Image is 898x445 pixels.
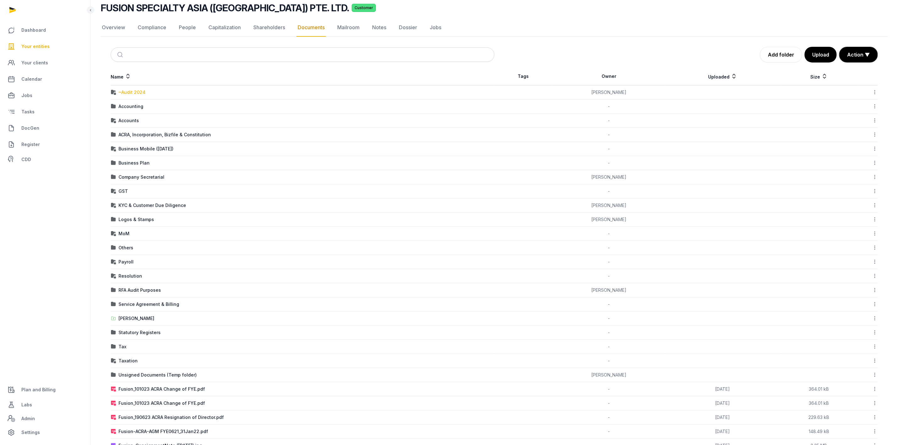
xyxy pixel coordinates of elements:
[428,19,443,37] a: Jobs
[5,88,85,103] a: Jobs
[805,47,837,62] button: Upload
[553,255,665,269] td: -
[21,401,32,409] span: Labs
[21,415,35,422] span: Admin
[553,213,665,227] td: [PERSON_NAME]
[21,43,50,50] span: Your entities
[5,397,85,412] a: Labs
[780,410,858,425] td: 229.63 kB
[118,160,150,166] div: Business Plan
[111,429,116,434] img: pdf-locked.svg
[715,400,730,406] span: [DATE]
[118,344,126,350] div: Tax
[111,245,116,250] img: folder.svg
[5,137,85,152] a: Register
[111,175,116,180] img: folder.svg
[5,55,85,70] a: Your clients
[553,354,665,368] td: -
[780,425,858,439] td: 148.49 kB
[118,372,197,378] div: Unsigned Documents (Temp folder)
[21,75,42,83] span: Calendar
[118,301,179,307] div: Service Agreement & Billing
[553,227,665,241] td: -
[715,415,730,420] span: [DATE]
[111,146,116,151] img: folder-locked-icon.svg
[494,68,553,85] th: Tags
[336,19,361,37] a: Mailroom
[111,231,116,236] img: folder-locked-icon.svg
[111,415,116,420] img: pdf-locked.svg
[5,425,85,440] a: Settings
[5,39,85,54] a: Your entities
[715,386,730,392] span: [DATE]
[118,231,129,237] div: MoM
[21,26,46,34] span: Dashboard
[111,387,116,392] img: pdf-locked.svg
[111,259,116,264] img: folder-locked-icon.svg
[21,92,32,99] span: Jobs
[118,259,134,265] div: Payroll
[207,19,242,37] a: Capitalization
[118,358,138,364] div: Taxation
[553,114,665,128] td: -
[118,329,161,336] div: Statutory Registers
[21,108,35,116] span: Tasks
[118,174,164,180] div: Company Secretarial
[111,217,116,222] img: folder.svg
[5,121,85,136] a: DocGen
[111,401,116,406] img: pdf-locked.svg
[21,429,40,436] span: Settings
[252,19,286,37] a: Shareholders
[118,245,133,251] div: Others
[178,19,197,37] a: People
[21,156,31,163] span: CDD
[553,68,665,85] th: Owner
[111,274,116,279] img: folder-locked-icon.svg
[118,103,143,110] div: Accounting
[118,315,154,322] div: [PERSON_NAME]
[118,188,128,194] div: GST
[553,184,665,198] td: -
[553,100,665,114] td: -
[780,382,858,396] td: 364.01 kB
[553,326,665,340] td: -
[5,412,85,425] a: Admin
[118,414,224,421] div: Fusion_190623 ACRA Resignation of Director.pdf
[21,59,48,67] span: Your clients
[111,160,116,166] img: folder.svg
[780,68,858,85] th: Size
[715,429,730,434] span: [DATE]
[101,2,349,14] h2: FUSION SPECIALTY ASIA ([GEOGRAPHIC_DATA]) PTE. LTD.
[118,273,142,279] div: Resolution
[111,316,116,321] img: folder-upload.svg
[553,340,665,354] td: -
[111,302,116,307] img: folder.svg
[5,382,85,397] a: Plan and Billing
[553,297,665,312] td: -
[118,386,205,392] div: Fusion_101023 ACRA Change of FYE.pdf
[665,68,780,85] th: Uploaded
[553,382,665,396] td: -
[553,128,665,142] td: -
[111,68,494,85] th: Name
[553,156,665,170] td: -
[5,153,85,166] a: CDD
[5,104,85,119] a: Tasks
[118,117,139,124] div: Accounts
[118,132,211,138] div: ACRA, Incorporation, Bizfile & Constitution
[111,189,116,194] img: folder-locked-icon.svg
[101,19,888,37] nav: Tabs
[5,72,85,87] a: Calendar
[118,89,146,95] div: ~Audit 2024
[553,170,665,184] td: [PERSON_NAME]
[5,23,85,38] a: Dashboard
[553,269,665,283] td: -
[111,104,116,109] img: folder.svg
[113,48,128,62] button: Submit
[553,396,665,410] td: -
[553,312,665,326] td: -
[21,386,56,393] span: Plan and Billing
[553,142,665,156] td: -
[111,118,116,123] img: folder-locked-icon.svg
[111,358,116,363] img: folder-locked-icon.svg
